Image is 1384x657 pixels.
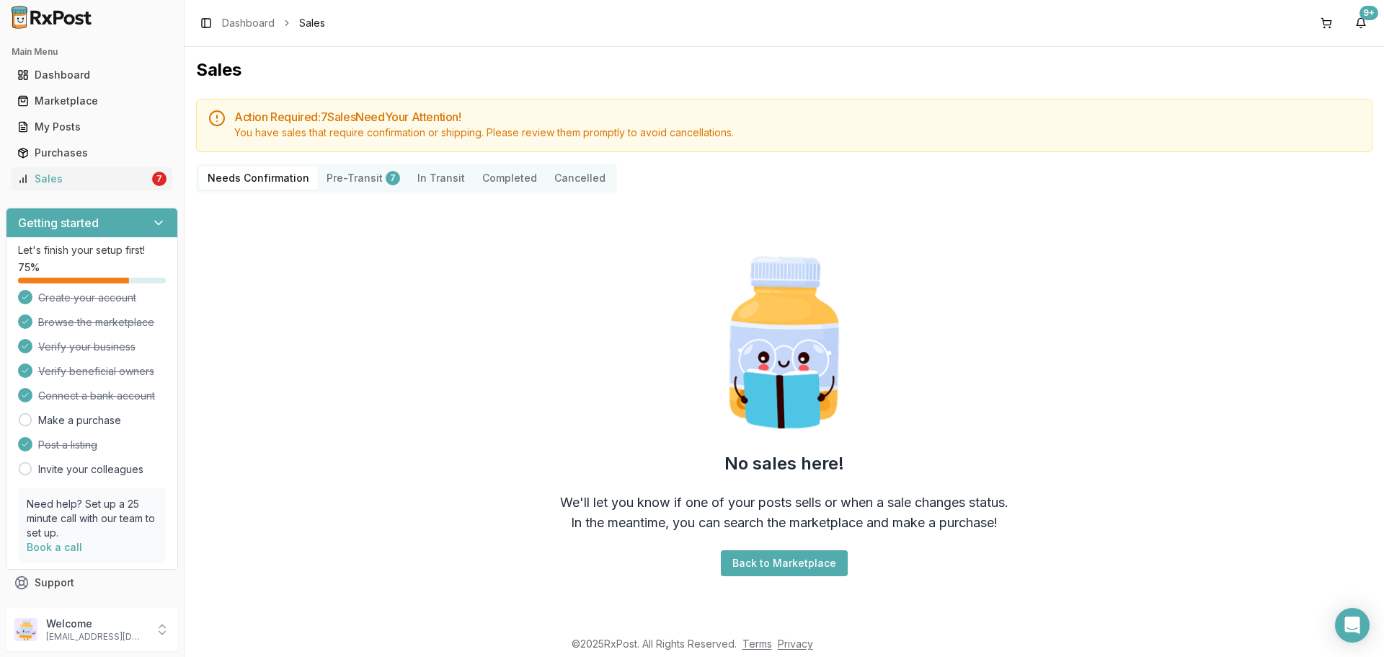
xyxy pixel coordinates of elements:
div: 7 [152,172,167,186]
button: Cancelled [546,167,614,190]
h3: Getting started [18,214,99,232]
span: 75 % [18,260,40,275]
a: Dashboard [12,62,172,88]
button: Pre-Transit [318,167,409,190]
div: You have sales that require confirmation or shipping. Please review them promptly to avoid cancel... [234,125,1360,140]
a: Dashboard [222,16,275,30]
img: User avatar [14,618,37,641]
button: Purchases [6,141,178,164]
button: 9+ [1349,12,1372,35]
button: My Posts [6,115,178,138]
p: Need help? Set up a 25 minute call with our team to set up. [27,497,157,540]
div: Open Intercom Messenger [1335,608,1370,643]
button: Back to Marketplace [721,550,848,576]
div: My Posts [17,120,167,134]
span: Feedback [35,601,84,616]
div: Sales [17,172,149,186]
a: Terms [742,638,772,650]
a: Sales7 [12,166,172,192]
div: Marketplace [17,94,167,108]
button: In Transit [409,167,474,190]
a: Invite your colleagues [38,462,143,477]
h1: Sales [196,58,1372,81]
a: Book a call [27,541,82,553]
div: We'll let you know if one of your posts sells or when a sale changes status. [560,493,1008,513]
span: Sales [299,16,325,30]
span: Create your account [38,291,136,305]
span: Post a listing [38,438,97,452]
div: Purchases [17,146,167,160]
span: Verify your business [38,340,136,354]
img: RxPost Logo [6,6,98,29]
a: Purchases [12,140,172,166]
span: Connect a bank account [38,389,155,403]
button: Feedback [6,596,178,622]
span: Verify beneficial owners [38,364,154,379]
div: 7 [386,171,400,185]
p: [EMAIL_ADDRESS][DOMAIN_NAME] [46,631,146,643]
div: 9+ [1359,6,1378,20]
a: Make a purchase [38,413,121,428]
a: Marketplace [12,88,172,114]
nav: breadcrumb [222,16,325,30]
img: Smart Pill Bottle [692,250,877,435]
button: Sales7 [6,167,178,190]
div: In the meantime, you can search the marketplace and make a purchase! [571,513,998,533]
span: Browse the marketplace [38,315,154,330]
div: Dashboard [17,68,167,82]
h5: Action Required: 7 Sale s Need Your Attention! [234,111,1360,123]
p: Welcome [46,617,146,631]
button: Marketplace [6,89,178,113]
button: Dashboard [6,63,178,87]
button: Support [6,570,178,596]
a: Privacy [778,638,813,650]
h2: No sales here! [724,452,844,475]
p: Let's finish your setup first! [18,243,166,257]
h2: Main Menu [12,46,172,58]
button: Needs Confirmation [199,167,318,190]
a: My Posts [12,114,172,140]
button: Completed [474,167,546,190]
